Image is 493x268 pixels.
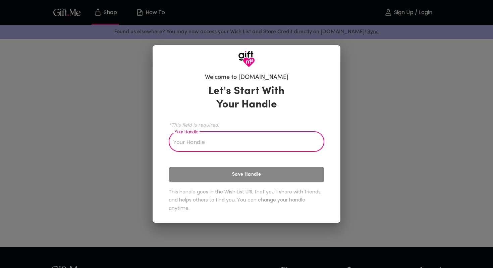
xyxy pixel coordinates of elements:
[169,122,324,128] span: *This field is required.
[169,133,317,152] input: Your Handle
[169,188,324,213] h6: This handle goes in the Wish List URL that you'll share with friends, and helps others to find yo...
[238,51,255,68] img: GiftMe Logo
[200,85,293,111] h3: Let's Start With Your Handle
[205,74,288,82] h6: Welcome to [DOMAIN_NAME]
